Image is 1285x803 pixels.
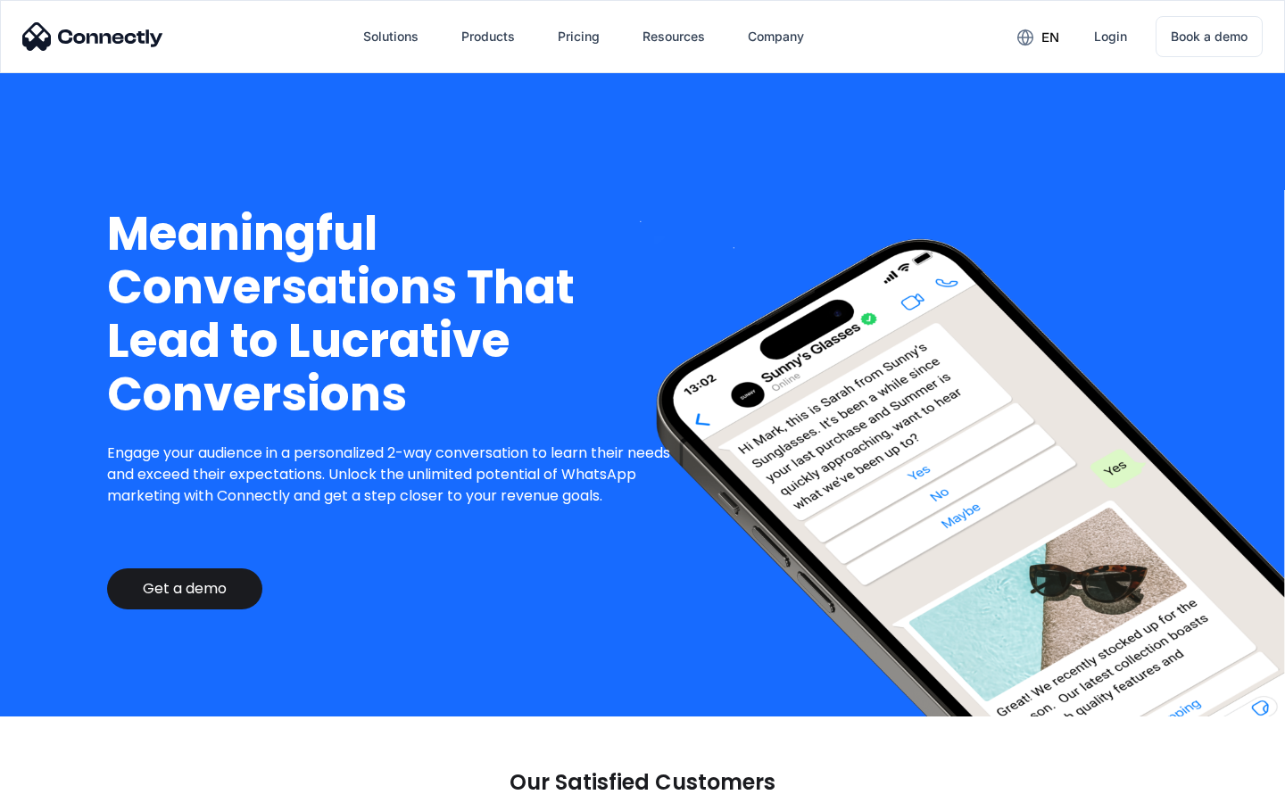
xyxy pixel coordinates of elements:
a: Login [1080,15,1141,58]
div: Login [1094,24,1127,49]
p: Engage your audience in a personalized 2-way conversation to learn their needs and exceed their e... [107,443,684,507]
a: Get a demo [107,568,262,609]
div: Get a demo [143,580,227,598]
ul: Language list [36,772,107,797]
p: Our Satisfied Customers [510,770,775,795]
div: Resources [642,24,705,49]
div: Products [461,24,515,49]
aside: Language selected: English [18,772,107,797]
div: Solutions [363,24,419,49]
div: Pricing [558,24,600,49]
div: Company [748,24,804,49]
a: Book a demo [1156,16,1263,57]
div: en [1041,25,1059,50]
img: Connectly Logo [22,22,163,51]
a: Pricing [543,15,614,58]
h1: Meaningful Conversations That Lead to Lucrative Conversions [107,207,684,421]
